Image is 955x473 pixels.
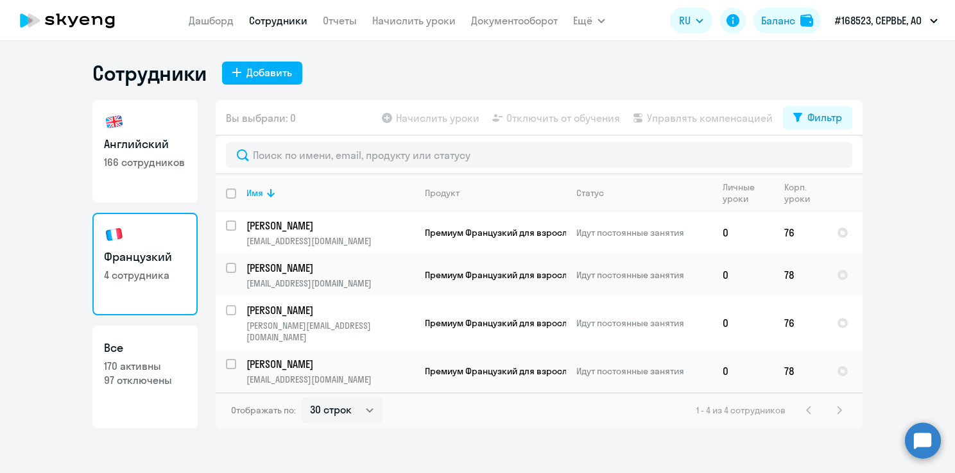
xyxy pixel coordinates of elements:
[774,212,827,254] td: 76
[104,359,186,373] p: 170 активны
[92,60,207,86] h1: Сотрудники
[723,181,764,204] div: Личные уроки
[92,213,198,315] a: Французкий4 сотрудника
[576,365,712,377] p: Идут постоянные занятия
[712,212,774,254] td: 0
[246,357,414,385] a: [PERSON_NAME][EMAIL_ADDRESS][DOMAIN_NAME]
[246,187,414,199] div: Имя
[104,373,186,387] p: 97 отключены
[573,13,592,28] span: Ещё
[712,296,774,350] td: 0
[784,181,817,204] div: Корп. уроки
[576,269,712,281] p: Идут постоянные занятия
[226,110,296,126] span: Вы выбрали: 0
[425,227,578,238] span: Премиум Французкий для взрослых
[761,13,795,28] div: Баланс
[835,13,922,28] p: #168523, СЕРВЬЕ, АО
[696,404,786,416] span: 1 - 4 из 4 сотрудников
[92,100,198,203] a: Английский166 сотрудников
[104,268,186,282] p: 4 сотрудника
[92,326,198,428] a: Все170 активны97 отключены
[226,142,852,168] input: Поиск по имени, email, продукту или статусу
[425,269,578,281] span: Премиум Французкий для взрослых
[104,224,125,245] img: french
[249,14,307,27] a: Сотрудники
[246,357,414,371] p: [PERSON_NAME]
[246,261,414,275] p: [PERSON_NAME]
[576,317,712,329] p: Идут постоянные занятия
[104,340,186,356] h3: Все
[784,181,826,204] div: Корп. уроки
[246,303,414,343] a: [PERSON_NAME][PERSON_NAME][EMAIL_ADDRESS][DOMAIN_NAME]
[222,62,302,85] button: Добавить
[104,136,186,153] h3: Английский
[425,187,565,199] div: Продукт
[246,219,414,247] a: [PERSON_NAME][EMAIL_ADDRESS][DOMAIN_NAME]
[104,112,125,132] img: english
[576,187,604,199] div: Статус
[576,187,712,199] div: Статус
[246,278,414,289] p: [EMAIL_ADDRESS][DOMAIN_NAME]
[712,254,774,296] td: 0
[576,227,712,238] p: Идут постоянные занятия
[573,8,605,33] button: Ещё
[246,235,414,247] p: [EMAIL_ADDRESS][DOMAIN_NAME]
[471,14,558,27] a: Документооборот
[323,14,357,27] a: Отчеты
[783,106,852,129] button: Фильтр
[246,261,414,289] a: [PERSON_NAME][EMAIL_ADDRESS][DOMAIN_NAME]
[189,14,234,27] a: Дашборд
[425,365,578,377] span: Премиум Французкий для взрослых
[425,187,460,199] div: Продукт
[774,350,827,392] td: 78
[372,14,456,27] a: Начислить уроки
[246,320,414,343] p: [PERSON_NAME][EMAIL_ADDRESS][DOMAIN_NAME]
[679,13,691,28] span: RU
[723,181,773,204] div: Личные уроки
[104,155,186,169] p: 166 сотрудников
[104,249,186,265] h3: Французкий
[246,303,414,317] p: [PERSON_NAME]
[800,14,813,27] img: balance
[231,404,296,416] span: Отображать по:
[246,219,414,233] p: [PERSON_NAME]
[774,296,827,350] td: 76
[829,5,944,36] button: #168523, СЕРВЬЕ, АО
[712,350,774,392] td: 0
[425,317,578,329] span: Премиум Французкий для взрослых
[246,187,263,199] div: Имя
[246,374,414,385] p: [EMAIL_ADDRESS][DOMAIN_NAME]
[670,8,712,33] button: RU
[774,254,827,296] td: 78
[807,110,842,125] div: Фильтр
[753,8,821,33] button: Балансbalance
[246,65,292,80] div: Добавить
